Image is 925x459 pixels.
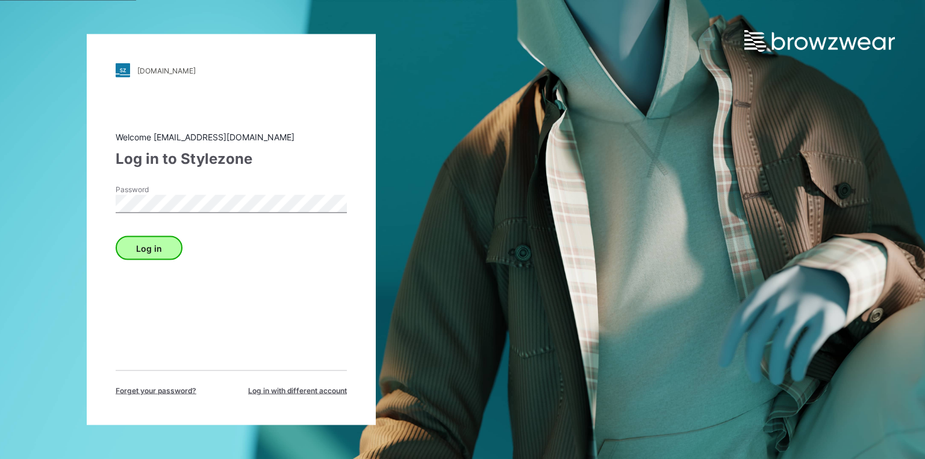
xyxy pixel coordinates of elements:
div: Log in to Stylezone [116,148,347,170]
div: [DOMAIN_NAME] [137,66,196,75]
img: stylezone-logo.562084cfcfab977791bfbf7441f1a819.svg [116,63,130,78]
label: Password [116,184,200,195]
button: Log in [116,236,182,260]
div: Welcome [EMAIL_ADDRESS][DOMAIN_NAME] [116,131,347,143]
span: Forget your password? [116,386,196,396]
a: [DOMAIN_NAME] [116,63,347,78]
span: Log in with different account [248,386,347,396]
img: browzwear-logo.e42bd6dac1945053ebaf764b6aa21510.svg [744,30,895,52]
